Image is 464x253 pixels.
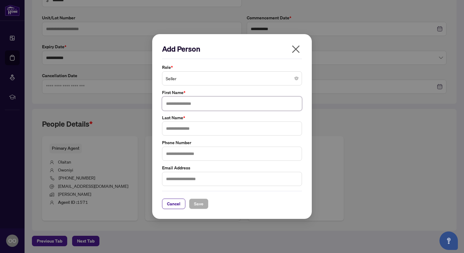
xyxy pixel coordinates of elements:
label: First Name [162,89,302,96]
span: Cancel [167,199,180,209]
span: close [291,44,301,54]
button: Save [189,199,208,209]
h2: Add Person [162,44,302,54]
button: Open asap [439,231,458,250]
button: Cancel [162,199,185,209]
label: Email Address [162,164,302,171]
span: Seller [166,73,298,84]
label: Last Name [162,114,302,121]
label: Role [162,64,302,71]
span: close-circle [295,77,298,80]
label: Phone Number [162,139,302,146]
